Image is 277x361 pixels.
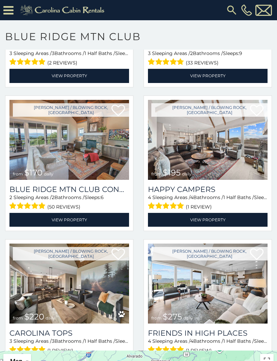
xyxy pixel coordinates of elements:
span: daily [44,171,53,176]
span: (2 reviews) [47,58,77,67]
span: (1 review) [47,346,73,355]
span: 3 [52,50,54,56]
img: Blue Ridge Mtn Club Condo C-303 [9,100,129,180]
span: 4 [148,194,151,200]
span: 2 [9,194,12,200]
span: 6 [101,194,104,200]
div: Sleeping Areas / Bathrooms / Sleeps: [148,194,268,211]
span: 4 [148,338,151,344]
span: 3 [9,338,12,344]
span: 9 [239,50,242,56]
span: daily [183,315,193,321]
a: [PERSON_NAME] / Blowing Rock, [GEOGRAPHIC_DATA] [13,103,129,117]
span: from [13,315,23,321]
span: $220 [24,312,44,322]
span: from [151,315,161,321]
span: 1 Half Baths / [223,194,254,200]
a: Friends In High Places from $275 daily [148,244,268,324]
span: daily [46,315,55,321]
a: View Property [9,213,129,227]
span: from [13,171,23,176]
a: Friends In High Places [148,329,268,338]
a: Blue Ridge Mtn Club Condo C-303 [9,185,129,194]
span: 1 Half Baths / [84,50,115,56]
span: 4 [190,194,193,200]
img: Khaki-logo.png [17,3,110,17]
span: 1 Half Baths / [223,338,254,344]
span: daily [182,171,192,176]
span: 3 [148,50,151,56]
div: Sleeping Areas / Bathrooms / Sleeps: [148,338,268,355]
img: Friends In High Places [148,244,268,324]
div: Sleeping Areas / Bathrooms / Sleeps: [9,194,129,211]
a: Blue Ridge Mtn Club Condo C-303 from $170 daily [9,100,129,180]
a: [PHONE_NUMBER] [240,4,254,16]
div: Sleeping Areas / Bathrooms / Sleeps: [148,50,268,67]
span: 2 [190,50,193,56]
a: View Property [9,69,129,83]
a: Happy Campers [148,185,268,194]
a: [PERSON_NAME] / Blowing Rock, [GEOGRAPHIC_DATA] [151,103,268,117]
img: Carolina Tops [9,244,129,324]
img: search-regular.svg [226,4,238,16]
span: (33 reviews) [186,58,219,67]
div: Sleeping Areas / Bathrooms / Sleeps: [9,50,129,67]
a: [PERSON_NAME] / Blowing Rock, [GEOGRAPHIC_DATA] [151,247,268,260]
span: $195 [163,168,181,177]
span: 3 [52,338,54,344]
span: $170 [24,168,43,177]
a: Happy Campers from $195 daily [148,100,268,180]
a: View Property [148,213,268,227]
span: 4 [190,338,193,344]
span: 1 Half Baths / [84,338,115,344]
a: Carolina Tops [9,329,129,338]
span: 3 [9,50,12,56]
span: (1 review) [186,202,212,211]
span: (50 reviews) [47,202,80,211]
a: [PERSON_NAME] / Blowing Rock, [GEOGRAPHIC_DATA] [13,247,129,260]
div: Sleeping Areas / Bathrooms / Sleeps: [9,338,129,355]
span: from [151,171,161,176]
span: $275 [163,312,182,322]
span: (1 review) [186,346,212,355]
span: 2 [52,194,54,200]
a: View Property [148,69,268,83]
a: Carolina Tops from $220 daily [9,244,129,324]
img: Happy Campers [148,100,268,180]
